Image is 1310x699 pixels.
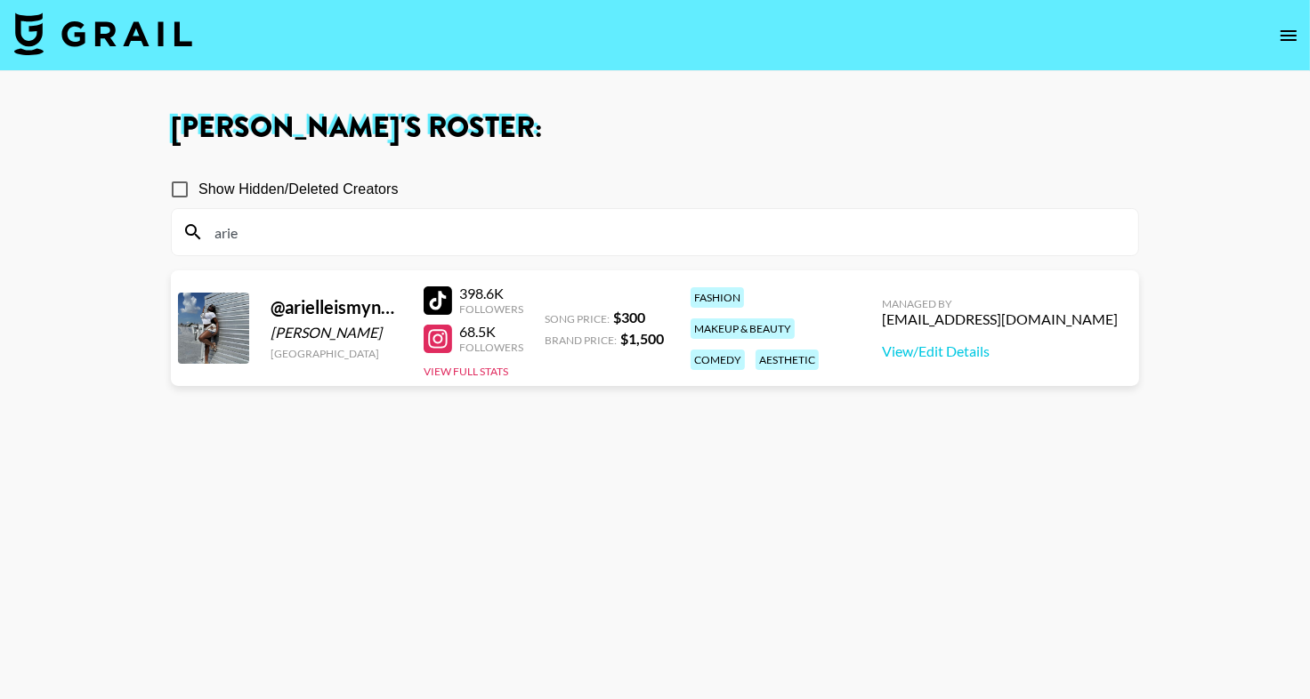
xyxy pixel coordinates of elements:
[691,318,795,339] div: makeup & beauty
[756,349,819,370] div: aesthetic
[271,324,402,341] div: [PERSON_NAME]
[545,312,610,325] span: Song Price:
[882,342,1118,360] a: View/Edit Details
[459,302,523,316] div: Followers
[271,296,402,318] div: @ arielleismynam3
[271,347,402,360] div: [GEOGRAPHIC_DATA]
[882,297,1118,310] div: Managed By
[459,285,523,302] div: 398.6K
[459,323,523,341] div: 68.5K
[171,114,1139,142] h1: [PERSON_NAME] 's Roster:
[545,333,617,347] span: Brand Price:
[198,179,399,200] span: Show Hidden/Deleted Creators
[459,341,523,354] div: Followers
[1271,18,1306,53] button: open drawer
[620,330,664,347] strong: $ 1,500
[424,365,508,378] button: View Full Stats
[882,310,1118,328] div: [EMAIL_ADDRESS][DOMAIN_NAME]
[14,12,192,55] img: Grail Talent
[204,218,1128,246] input: Search by User Name
[691,287,744,308] div: fashion
[691,349,745,370] div: comedy
[613,309,645,325] strong: $ 300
